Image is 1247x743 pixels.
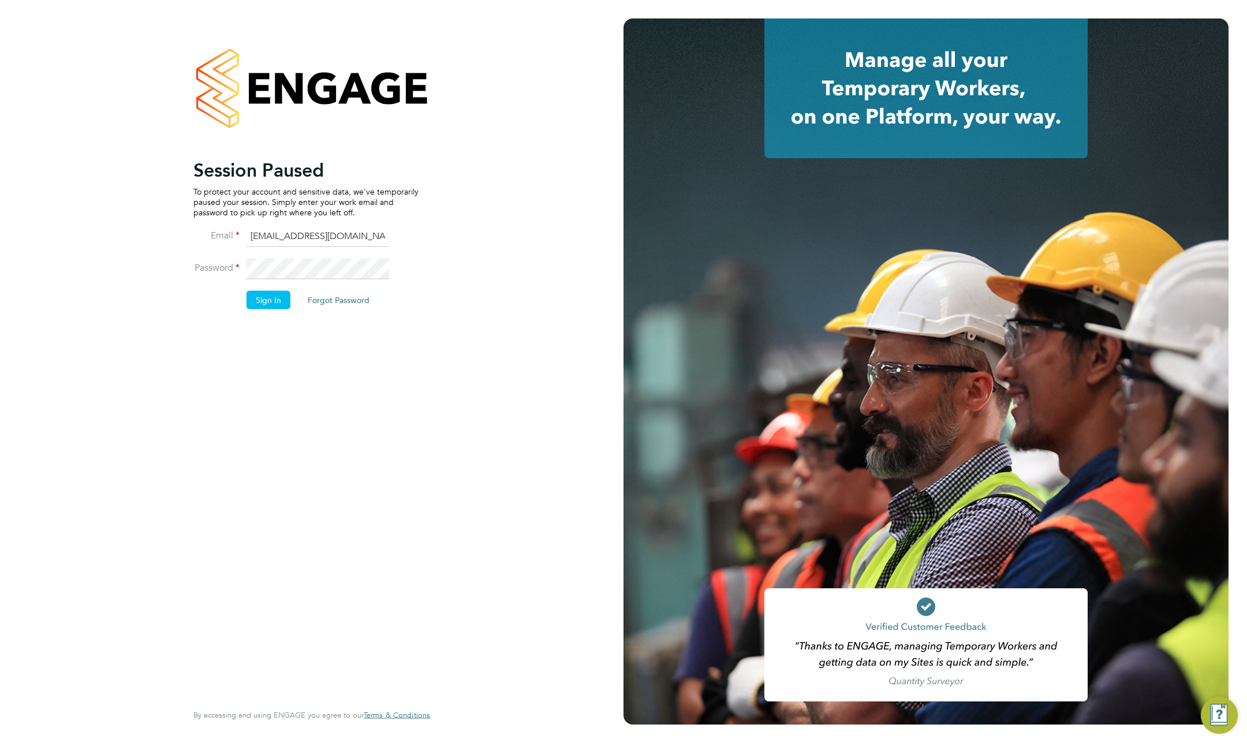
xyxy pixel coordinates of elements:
p: To protect your account and sensitive data, we've temporarily paused your session. Simply enter y... [193,186,419,218]
button: Sign In [247,290,290,309]
a: Terms & Conditions [364,711,430,720]
input: Enter your work email... [247,226,389,247]
label: Email [193,229,240,241]
span: By accessing and using ENGAGE you agree to our [193,710,430,720]
button: Engage Resource Center [1201,697,1238,734]
label: Password [193,262,240,274]
h2: Session Paused [193,158,419,181]
button: Forgot Password [298,290,379,309]
span: Terms & Conditions [364,710,430,720]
